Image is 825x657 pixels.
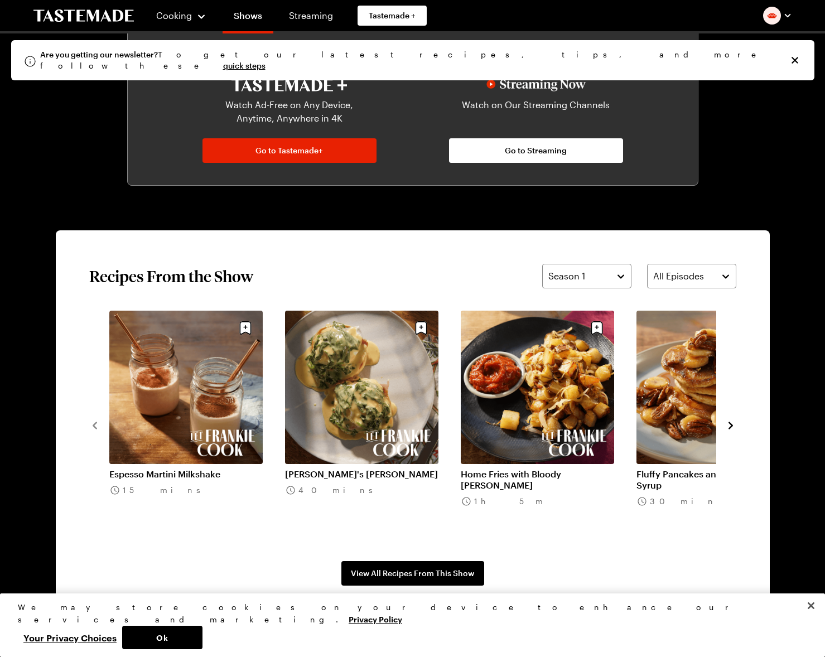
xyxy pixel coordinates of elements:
[369,10,416,21] span: Tastemade +
[351,568,474,579] span: View All Recipes From This Show
[40,49,780,71] div: To get our latest recipes, tips, and more follow these
[542,264,631,288] button: Season 1
[11,40,814,80] div: info alert
[548,269,585,283] span: Season 1
[209,98,370,125] p: Watch Ad-Free on Any Device, Anytime, Anywhere in 4K
[358,6,427,26] a: Tastemade +
[202,138,377,163] a: Go to Tastemade+
[461,311,636,539] div: 3 / 30
[763,7,781,25] img: Profile picture
[89,418,100,431] button: navigate to previous item
[763,7,792,25] button: Profile picture
[411,317,432,339] button: Save recipe
[647,264,736,288] button: All Episodes
[40,50,158,59] span: Are you getting our newsletter?
[18,601,798,649] div: Privacy
[156,2,207,29] button: Cooking
[18,626,122,649] button: Your Privacy Choices
[223,2,273,33] a: Shows
[33,9,134,22] a: To Tastemade Home Page
[456,98,616,125] p: Watch on Our Streaming Channels
[18,601,798,626] div: We may store cookies on your device to enhance our services and marketing.
[285,311,461,539] div: 2 / 30
[586,317,607,339] button: Save recipe
[449,138,623,163] a: Go to Streaming
[235,317,256,339] button: Save recipe
[505,145,567,156] span: Go to Streaming
[231,79,347,91] img: Tastemade+
[156,10,192,21] span: Cooking
[89,266,253,286] h2: Recipes From the Show
[223,61,266,70] a: quick steps
[789,54,801,66] button: Close info alert
[285,468,438,480] a: [PERSON_NAME]'s [PERSON_NAME]
[109,468,263,480] a: Espesso Martini Milkshake
[349,613,402,624] a: More information about your privacy, opens in a new tab
[725,418,736,431] button: navigate to next item
[255,145,323,156] span: Go to Tastemade+
[636,311,812,539] div: 4 / 30
[486,79,586,91] img: Streaming
[653,269,704,283] span: All Episodes
[799,593,823,618] button: Close
[341,561,484,586] a: View All Recipes From This Show
[122,626,202,649] button: Ok
[109,311,285,539] div: 1 / 30
[636,468,790,491] a: Fluffy Pancakes and Banana Pecan Syrup
[461,468,614,491] a: Home Fries with Bloody [PERSON_NAME]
